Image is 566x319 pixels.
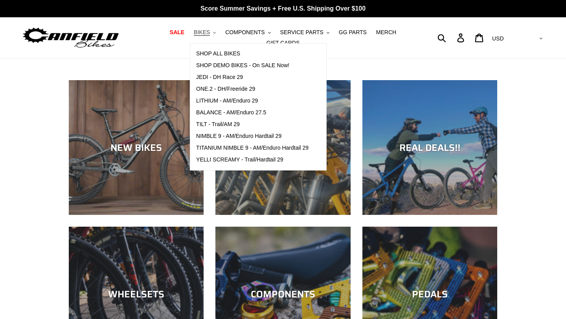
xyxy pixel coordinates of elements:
a: REAL DEALS!! [362,80,497,215]
span: TILT - Trail/AM 29 [196,121,240,128]
a: MERCH [372,27,400,38]
img: Canfield Bikes [22,26,120,50]
a: BALANCE - AM/Enduro 27.5 [190,107,314,119]
div: COMPONENTS [215,289,350,300]
a: TITANIUM NIMBLE 9 - AM/Enduro Hardtail 29 [190,142,314,154]
button: COMPONENTS [221,27,274,38]
a: JEDI - DH Race 29 [190,71,314,83]
input: Search [442,29,462,46]
a: NIMBLE 9 - AM/Enduro Hardtail 29 [190,130,314,142]
span: YELLI SCREAMY - Trail/Hardtail 29 [196,156,283,163]
span: SALE [170,29,184,36]
a: SHOP ALL BIKES [190,48,314,60]
span: GIFT CARDS [266,40,300,46]
span: BALANCE - AM/Enduro 27.5 [196,109,266,116]
div: REAL DEALS!! [362,142,497,153]
a: TILT - Trail/AM 29 [190,119,314,130]
div: NEW BIKES [69,142,204,153]
a: SHOP DEMO BIKES - On SALE Now! [190,60,314,71]
button: BIKES [190,27,220,38]
button: SERVICE PARTS [276,27,333,38]
span: TITANIUM NIMBLE 9 - AM/Enduro Hardtail 29 [196,145,309,151]
div: PEDALS [362,289,497,300]
span: SHOP DEMO BIKES - On SALE Now! [196,62,289,69]
a: NEW BIKES [69,80,204,215]
span: SERVICE PARTS [280,29,323,36]
span: MERCH [376,29,396,36]
a: GIFT CARDS [263,38,304,48]
span: GG PARTS [339,29,367,36]
a: ONE.2 - DH/Freeride 29 [190,83,314,95]
div: WHEELSETS [69,289,204,300]
span: NIMBLE 9 - AM/Enduro Hardtail 29 [196,133,281,139]
a: SALE [166,27,188,38]
span: SHOP ALL BIKES [196,50,240,57]
span: COMPONENTS [225,29,265,36]
span: LITHIUM - AM/Enduro 29 [196,97,258,104]
a: GG PARTS [335,27,371,38]
a: YELLI SCREAMY - Trail/Hardtail 29 [190,154,314,166]
span: BIKES [194,29,210,36]
a: LITHIUM - AM/Enduro 29 [190,95,314,107]
span: JEDI - DH Race 29 [196,74,243,81]
span: ONE.2 - DH/Freeride 29 [196,86,255,92]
